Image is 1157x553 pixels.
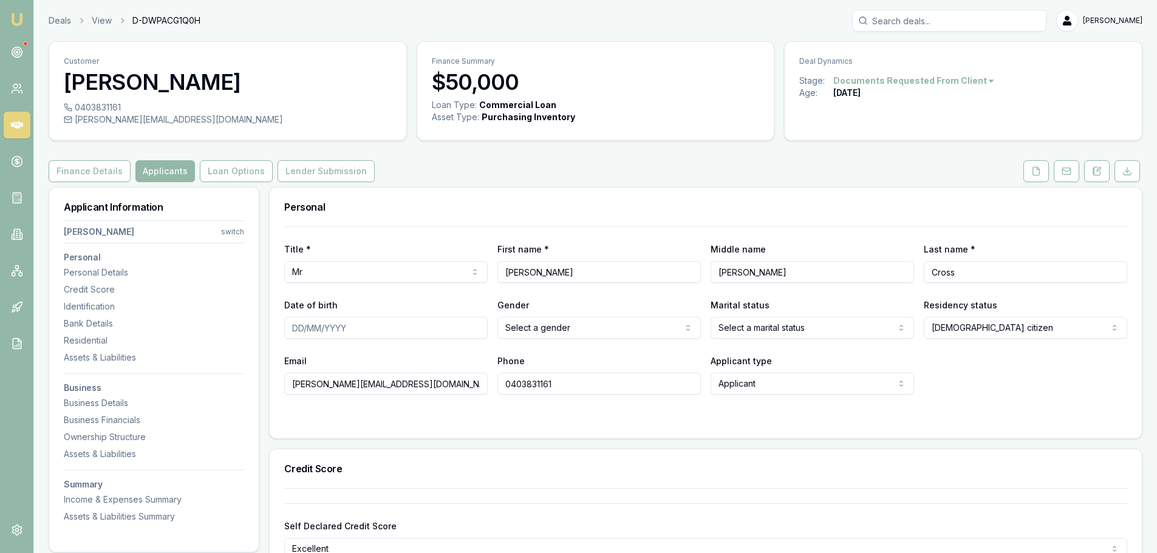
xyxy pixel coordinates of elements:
input: Search deals [852,10,1046,32]
h3: Credit Score [284,464,1127,473]
h3: Business [64,384,244,392]
label: Phone [497,356,525,366]
img: emu-icon-u.png [10,12,24,27]
label: Self Declared Credit Score [284,521,397,531]
div: Income & Expenses Summary [64,494,244,506]
div: Identification [64,300,244,313]
h3: $50,000 [432,70,760,94]
label: Middle name [711,244,766,254]
div: Residential [64,334,244,347]
div: Ownership Structure [64,431,244,443]
label: First name * [497,244,549,254]
h3: Personal [284,202,1127,212]
label: Title * [284,244,311,254]
input: DD/MM/YYYY [284,317,488,339]
button: Lender Submission [278,160,375,182]
div: Assets & Liabilities [64,351,244,364]
label: Last name * [924,244,975,254]
label: Applicant type [711,356,772,366]
div: Asset Type : [432,111,479,123]
a: View [92,15,112,27]
a: Applicants [133,160,197,182]
button: Documents Requested From Client [833,75,995,87]
button: Finance Details [49,160,131,182]
h3: Applicant Information [64,202,244,212]
div: Business Financials [64,414,244,426]
div: [DATE] [833,87,861,99]
span: D-DWPACG1Q0H [132,15,200,27]
a: Lender Submission [275,160,377,182]
div: Assets & Liabilities Summary [64,511,244,523]
div: Assets & Liabilities [64,448,244,460]
input: 0431 234 567 [497,373,701,395]
a: Deals [49,15,71,27]
div: Purchasing Inventory [482,111,575,123]
label: Email [284,356,307,366]
div: [PERSON_NAME] [64,226,134,238]
div: switch [221,227,244,237]
div: Loan Type: [432,99,477,111]
h3: Personal [64,253,244,262]
h3: [PERSON_NAME] [64,70,392,94]
label: Residency status [924,300,997,310]
p: Customer [64,56,392,66]
a: Finance Details [49,160,133,182]
div: Business Details [64,397,244,409]
nav: breadcrumb [49,15,200,27]
button: Applicants [135,160,195,182]
div: Commercial Loan [479,99,556,111]
label: Marital status [711,300,770,310]
a: Loan Options [197,160,275,182]
label: Gender [497,300,529,310]
label: Date of birth [284,300,338,310]
p: Deal Dynamics [799,56,1127,66]
div: Stage: [799,75,833,87]
div: Personal Details [64,266,244,279]
div: [PERSON_NAME][EMAIL_ADDRESS][DOMAIN_NAME] [64,114,392,126]
button: Loan Options [200,160,273,182]
div: Credit Score [64,283,244,296]
p: Finance Summary [432,56,760,66]
h3: Summary [64,480,244,489]
span: [PERSON_NAME] [1083,16,1142,25]
div: 0403831161 [64,101,392,114]
div: Age: [799,87,833,99]
div: Bank Details [64,317,244,330]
